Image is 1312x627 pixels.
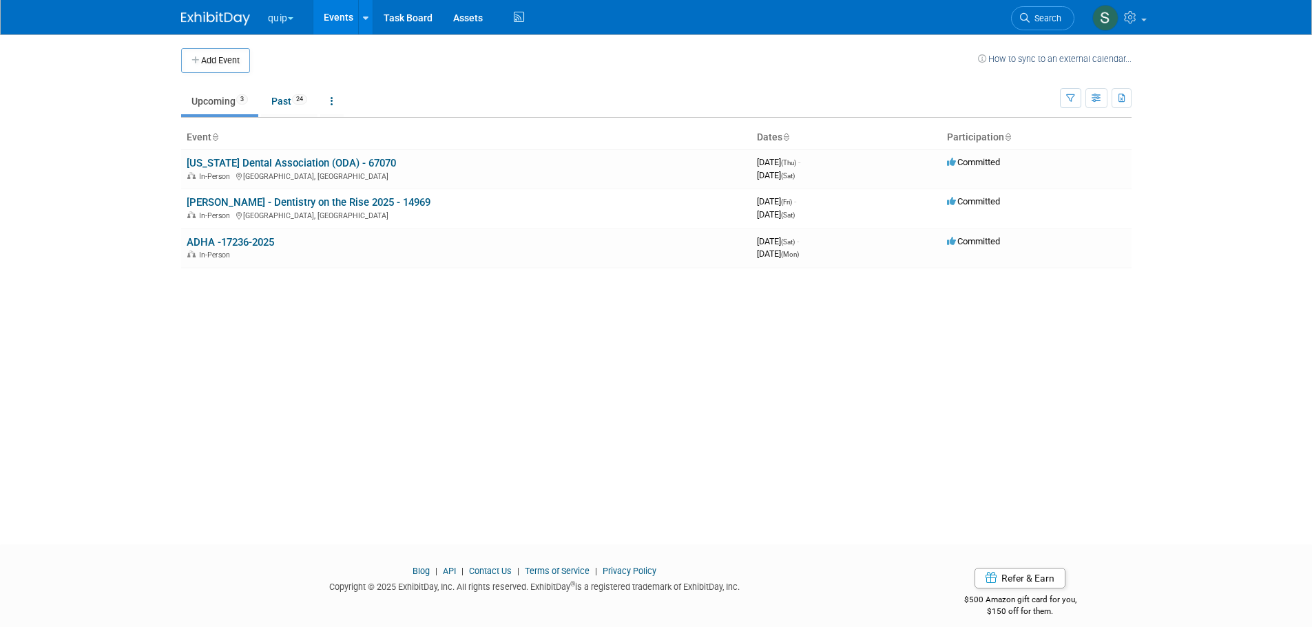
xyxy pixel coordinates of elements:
a: Privacy Policy [603,566,656,576]
span: - [798,157,800,167]
span: - [794,196,796,206]
a: Refer & Earn [975,568,1065,588]
span: [DATE] [757,248,799,259]
span: - [797,236,799,246]
a: Upcoming3 [181,88,258,114]
span: In-Person [199,251,234,259]
span: | [592,566,601,576]
span: (Sat) [781,172,795,180]
span: [DATE] [757,170,795,180]
a: API [443,566,456,576]
button: Add Event [181,48,250,73]
a: Terms of Service [525,566,590,576]
a: How to sync to an external calendar... [978,54,1132,64]
span: 3 [236,94,248,105]
sup: ® [570,580,575,588]
img: In-Person Event [187,172,196,179]
span: (Thu) [781,159,796,167]
a: Search [1011,6,1074,30]
span: 24 [292,94,307,105]
th: Event [181,126,751,149]
span: | [514,566,523,576]
div: [GEOGRAPHIC_DATA], [GEOGRAPHIC_DATA] [187,170,746,181]
span: [DATE] [757,236,799,246]
img: In-Person Event [187,251,196,257]
a: [US_STATE] Dental Association (ODA) - 67070 [187,157,396,169]
span: [DATE] [757,157,800,167]
div: $500 Amazon gift card for you, [909,585,1132,617]
span: (Mon) [781,251,799,258]
th: Dates [751,126,941,149]
span: [DATE] [757,209,795,220]
span: In-Person [199,172,234,181]
a: Sort by Start Date [782,131,789,142]
a: Sort by Event Name [211,131,218,142]
span: (Sat) [781,211,795,219]
div: [GEOGRAPHIC_DATA], [GEOGRAPHIC_DATA] [187,209,746,220]
span: Search [1030,13,1061,23]
span: (Sat) [781,238,795,246]
span: Committed [947,236,1000,246]
span: Committed [947,196,1000,206]
span: In-Person [199,211,234,220]
a: Sort by Participation Type [1004,131,1011,142]
span: (Fri) [781,198,792,206]
th: Participation [941,126,1132,149]
img: ExhibitDay [181,12,250,25]
img: Samantha Meyers [1092,5,1118,31]
div: $150 off for them. [909,606,1132,617]
a: Blog [413,566,430,576]
span: [DATE] [757,196,796,206]
span: Committed [947,157,1000,167]
a: ADHA -17236-2025 [187,236,274,248]
span: | [458,566,467,576]
img: In-Person Event [187,211,196,218]
span: | [432,566,441,576]
a: [PERSON_NAME] - Dentistry on the Rise 2025 - 14969 [187,196,430,209]
a: Past24 [261,88,317,114]
div: Copyright © 2025 ExhibitDay, Inc. All rights reserved. ExhibitDay is a registered trademark of Ex... [181,577,889,593]
a: Contact Us [469,566,512,576]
